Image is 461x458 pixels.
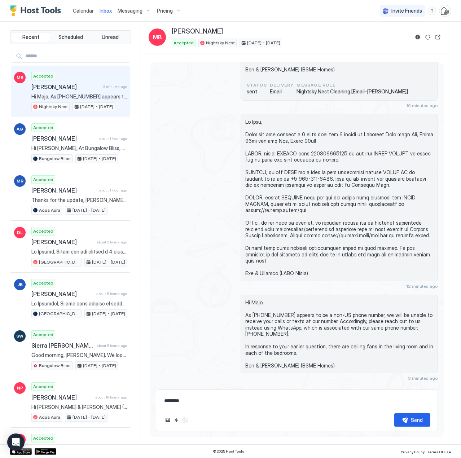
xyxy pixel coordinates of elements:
[394,413,430,427] button: Send
[31,290,93,298] span: [PERSON_NAME]
[31,135,96,142] span: [PERSON_NAME]
[33,124,53,131] span: Accepted
[91,32,129,42] button: Unread
[99,188,127,193] span: about 1 hour ago
[31,145,127,151] span: Hi [PERSON_NAME], At Bungalow Bliss, we permit 1 dog weighing no more than 50 pounds with payment...
[33,280,53,286] span: Accepted
[10,5,64,16] a: Host Tools Logo
[73,8,94,14] span: Calendar
[33,435,53,441] span: Accepted
[31,83,100,91] span: [PERSON_NAME]
[406,283,438,289] span: 12 minutes ago
[33,73,53,79] span: Accepted
[97,240,127,245] span: about 2 hours ago
[58,34,83,40] span: Scheduled
[31,342,94,349] span: Sierra [PERSON_NAME]
[23,50,130,62] input: Input Field
[17,281,23,288] span: JB
[7,433,25,451] div: Open Intercom Messenger
[103,84,127,89] span: 3 minutes ago
[427,450,451,454] span: Terms Of Use
[73,207,106,213] span: [DATE] - [DATE]
[413,33,422,41] button: Reservation information
[39,104,68,110] span: Nightsky Nest
[99,136,127,141] span: about 1 hour ago
[33,331,53,338] span: Accepted
[270,82,294,88] span: Delivery
[153,33,162,41] span: MB
[118,8,142,14] span: Messaging
[97,343,127,348] span: about 8 hours ago
[245,119,433,277] span: Lo Ipsu, Dolor sit ame consect a 0 elits doei tem 6 incidi ut Laboreet Dolo magn Ali, Enima 96mi ...
[100,7,112,14] a: Inbox
[52,32,90,42] button: Scheduled
[411,416,423,424] div: Send
[102,34,119,40] span: Unread
[10,448,32,455] a: App Store
[391,8,422,14] span: Invite Friends
[31,248,127,255] span: Lo Ipsumd, Sitam con adi elitsed d 4 eiusm temp inc 8 utlabo et Dolorema Aliqu enim Adm, Veniamq ...
[39,311,80,317] span: [GEOGRAPHIC_DATA]
[401,448,425,455] a: Privacy Policy
[31,238,94,246] span: [PERSON_NAME]
[33,176,53,183] span: Accepted
[206,40,235,46] span: Nightsky Nest
[213,449,244,454] span: © 2025 Host Tools
[73,414,106,420] span: [DATE] - [DATE]
[423,33,432,41] button: Sync reservation
[96,291,127,296] span: about 5 hours ago
[39,414,60,420] span: Aqua Aura
[17,229,23,236] span: DL
[17,385,23,391] span: NP
[95,395,127,400] span: about 18 hours ago
[172,27,223,36] span: [PERSON_NAME]
[17,178,23,184] span: MR
[31,352,127,358] span: Good morning, [PERSON_NAME]. We look forward to welcoming you at [GEOGRAPHIC_DATA] later [DATE]. ...
[17,74,23,81] span: MB
[245,299,433,369] span: Hi Majo, As [PHONE_NUMBER] appears to be a non-US phone number, we will be unable to receive your...
[434,33,442,41] button: Open reservation
[31,197,127,203] span: Thanks for the update, [PERSON_NAME]! We appreciate you keeping us in the loop. We'll make sure e...
[31,187,96,194] span: [PERSON_NAME]
[39,259,80,265] span: [GEOGRAPHIC_DATA]
[83,362,116,369] span: [DATE] - [DATE]
[31,404,127,410] span: Hi [PERSON_NAME] & [PERSON_NAME] (BSME Homes), I will be in town this week for work. Im an archae...
[297,82,408,88] span: Message Rule
[172,416,181,424] button: Quick reply
[31,300,127,307] span: Lo Ipsumdol, Si ame cons adipisc el seddoei tem in Utlabore Etdol mag aliqua en adminim ven qui n...
[92,259,125,265] span: [DATE] - [DATE]
[31,93,127,100] span: Hi Majo, As [PHONE_NUMBER] appears to be a non-US phone number, we will be unable to receive your...
[12,32,50,42] button: Recent
[247,82,267,88] span: status
[408,375,438,381] span: 3 minutes ago
[83,155,116,162] span: [DATE] - [DATE]
[39,155,71,162] span: Bungalow Bliss
[16,333,23,339] span: SW
[297,88,408,95] span: Nightsky Nest Cleaning [Email-[PERSON_NAME]]
[33,228,53,234] span: Accepted
[247,88,267,95] span: sent
[10,30,131,44] div: tab-group
[406,103,438,108] span: 16 minutes ago
[33,383,53,390] span: Accepted
[428,6,436,15] div: menu
[439,5,451,17] div: User profile
[270,88,294,95] span: Email
[31,394,92,401] span: [PERSON_NAME]
[73,7,94,14] a: Calendar
[163,416,172,424] button: Upload image
[157,8,173,14] span: Pricing
[247,40,280,46] span: [DATE] - [DATE]
[17,126,23,132] span: AG
[174,40,194,46] span: Accepted
[39,362,71,369] span: Bungalow Bliss
[39,207,60,213] span: Aqua Aura
[427,448,451,455] a: Terms Of Use
[35,448,56,455] a: Google Play Store
[401,450,425,454] span: Privacy Policy
[92,311,125,317] span: [DATE] - [DATE]
[100,8,112,14] span: Inbox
